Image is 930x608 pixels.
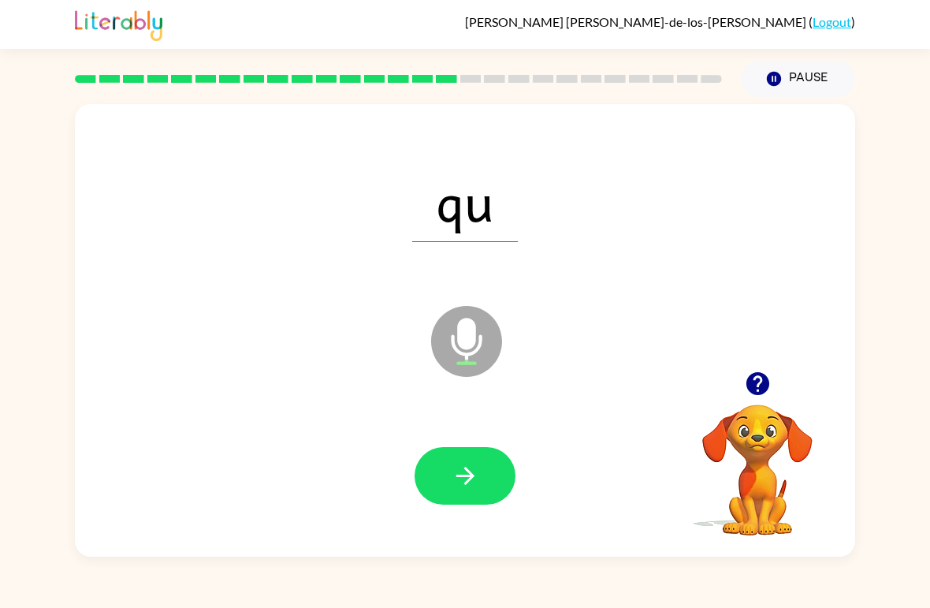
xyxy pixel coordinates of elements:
[412,160,518,242] span: qu
[465,14,809,29] span: [PERSON_NAME] [PERSON_NAME]-de-los-[PERSON_NAME]
[75,6,162,41] img: Literably
[813,14,851,29] a: Logout
[741,61,855,97] button: Pause
[679,380,836,538] video: Your browser must support playing .mp4 files to use Literably. Please try using another browser.
[465,14,855,29] div: ( )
